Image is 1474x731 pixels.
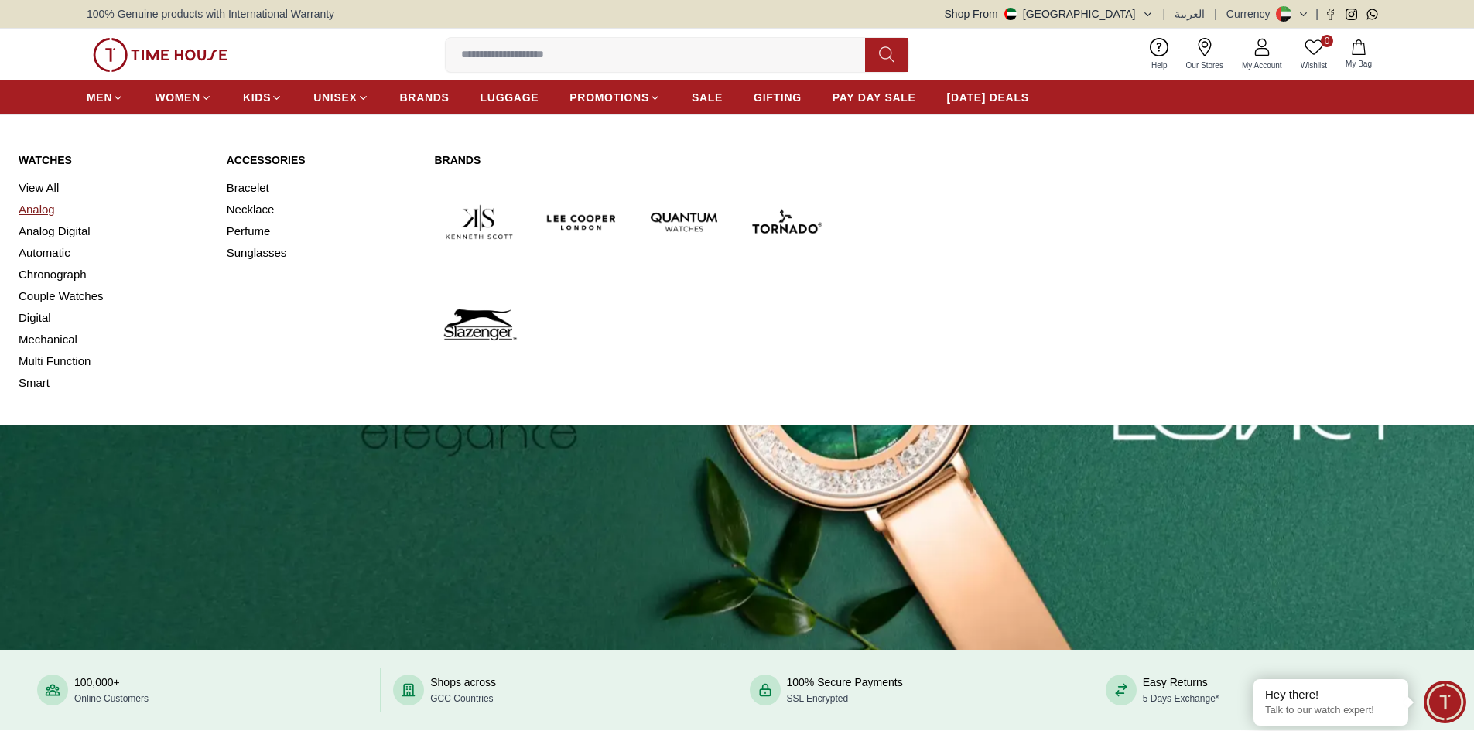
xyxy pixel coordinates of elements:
a: PROMOTIONS [569,84,661,111]
button: My Bag [1336,36,1381,73]
span: PAY DAY SALE [833,90,916,105]
span: MEN [87,90,112,105]
div: 100,000+ [74,675,149,705]
a: SALE [692,84,723,111]
span: SSL Encrypted [787,693,849,704]
span: PROMOTIONS [569,90,649,105]
img: Tornado [741,177,831,267]
div: Currency [1226,6,1277,22]
a: Instagram [1346,9,1357,20]
a: View All [19,177,208,199]
span: GIFTING [754,90,802,105]
a: Smart [19,372,208,394]
a: Facebook [1325,9,1336,20]
a: LUGGAGE [481,84,539,111]
img: Quantum [639,177,729,267]
a: Watches [19,152,208,168]
a: Chronograph [19,264,208,285]
div: Shops across [430,675,496,705]
a: PAY DAY SALE [833,84,916,111]
a: Analog Digital [19,220,208,242]
span: SALE [692,90,723,105]
a: Perfume [227,220,416,242]
img: Lee Cooper [537,177,627,267]
a: GIFTING [754,84,802,111]
span: KIDS [243,90,271,105]
a: Our Stores [1177,35,1233,74]
span: UNISEX [313,90,357,105]
button: العربية [1175,6,1205,22]
span: [DATE] DEALS [947,90,1029,105]
span: Online Customers [74,693,149,704]
span: 5 Days Exchange* [1143,693,1219,704]
span: Help [1145,60,1174,71]
span: 0 [1321,35,1333,47]
a: Accessories [227,152,416,168]
div: Easy Returns [1143,675,1219,705]
a: WOMEN [155,84,212,111]
a: MEN [87,84,124,111]
span: | [1315,6,1318,22]
a: Couple Watches [19,285,208,307]
a: 0Wishlist [1291,35,1336,74]
a: Bracelet [227,177,416,199]
span: | [1163,6,1166,22]
span: Our Stores [1180,60,1229,71]
div: Hey there! [1265,687,1397,702]
a: Automatic [19,242,208,264]
span: My Bag [1339,58,1378,70]
div: 100% Secure Payments [787,675,903,705]
span: 100% Genuine products with International Warranty [87,6,334,22]
a: UNISEX [313,84,368,111]
a: Help [1142,35,1177,74]
a: Whatsapp [1366,9,1378,20]
img: ... [93,38,227,72]
a: Necklace [227,199,416,220]
span: GCC Countries [430,693,493,704]
span: | [1214,6,1217,22]
span: Wishlist [1294,60,1333,71]
span: My Account [1236,60,1288,71]
a: Brands [434,152,831,168]
p: Talk to our watch expert! [1265,704,1397,717]
span: LUGGAGE [481,90,539,105]
a: [DATE] DEALS [947,84,1029,111]
img: United Arab Emirates [1004,8,1017,20]
a: Multi Function [19,350,208,372]
a: Analog [19,199,208,220]
div: Chat Widget [1424,681,1466,723]
img: Slazenger [434,279,524,369]
img: Kenneth Scott [434,177,524,267]
a: KIDS [243,84,282,111]
span: WOMEN [155,90,200,105]
a: Sunglasses [227,242,416,264]
button: Shop From[GEOGRAPHIC_DATA] [945,6,1154,22]
a: Digital [19,307,208,329]
a: Mechanical [19,329,208,350]
a: BRANDS [400,84,450,111]
span: BRANDS [400,90,450,105]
